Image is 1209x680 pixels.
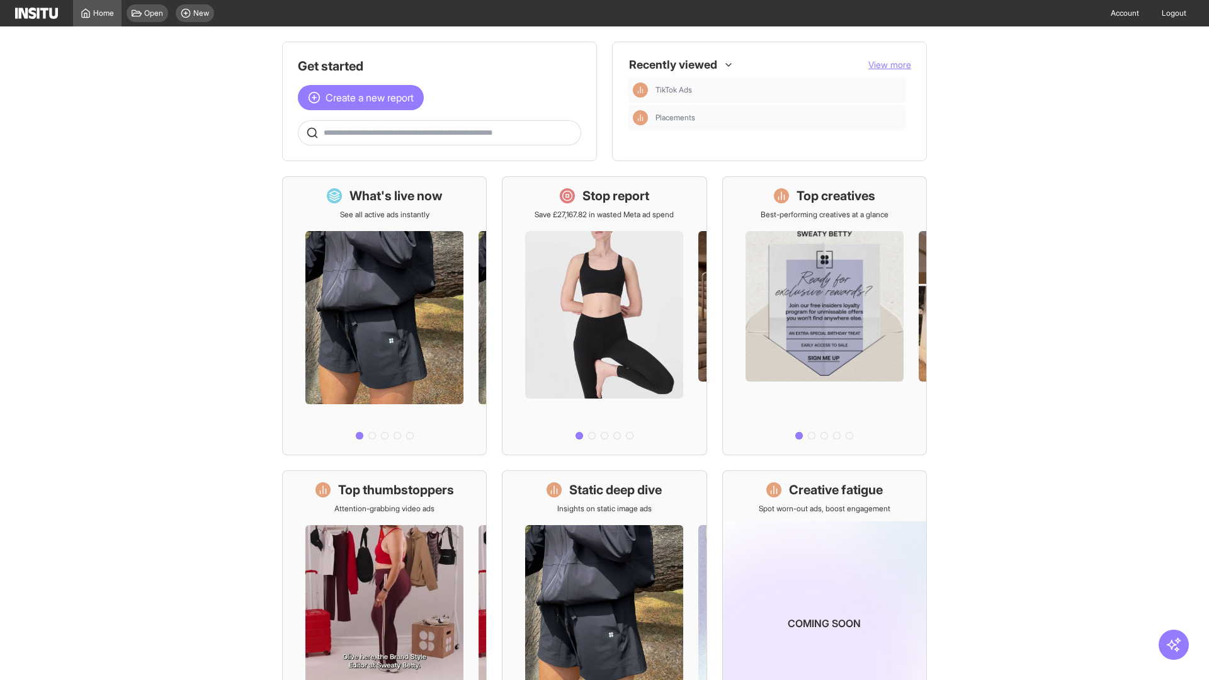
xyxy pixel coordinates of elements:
button: Create a new report [298,85,424,110]
span: TikTok Ads [656,85,692,95]
span: View more [868,59,911,70]
span: Placements [656,113,901,123]
h1: Static deep dive [569,481,662,499]
a: Top creativesBest-performing creatives at a glance [722,176,927,455]
p: Save £27,167.82 in wasted Meta ad spend [535,210,674,220]
span: Placements [656,113,695,123]
span: New [193,8,209,18]
span: Open [144,8,163,18]
button: View more [868,59,911,71]
span: Home [93,8,114,18]
p: Best-performing creatives at a glance [761,210,888,220]
a: What's live nowSee all active ads instantly [282,176,487,455]
a: Stop reportSave £27,167.82 in wasted Meta ad spend [502,176,707,455]
p: Attention-grabbing video ads [334,504,434,514]
div: Insights [633,82,648,98]
p: See all active ads instantly [340,210,429,220]
h1: Stop report [582,187,649,205]
p: Insights on static image ads [557,504,652,514]
img: Logo [15,8,58,19]
h1: Get started [298,57,581,75]
span: TikTok Ads [656,85,901,95]
span: Create a new report [326,90,414,105]
h1: Top thumbstoppers [338,481,454,499]
div: Insights [633,110,648,125]
h1: Top creatives [797,187,875,205]
h1: What's live now [349,187,443,205]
